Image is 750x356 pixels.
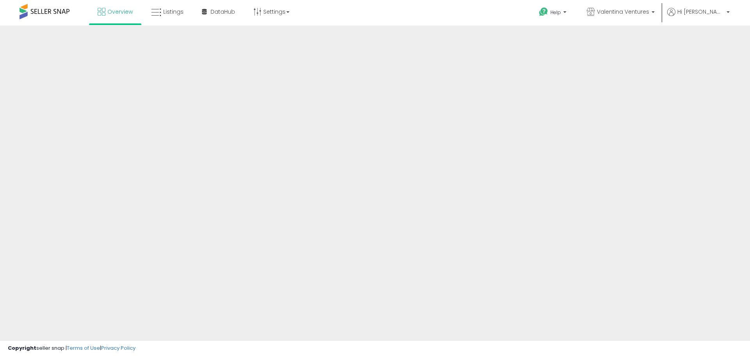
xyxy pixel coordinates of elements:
[677,8,724,16] span: Hi [PERSON_NAME]
[539,7,548,17] i: Get Help
[550,9,561,16] span: Help
[533,1,574,25] a: Help
[101,344,136,352] a: Privacy Policy
[667,8,730,25] a: Hi [PERSON_NAME]
[67,344,100,352] a: Terms of Use
[163,8,184,16] span: Listings
[597,8,649,16] span: Valentina Ventures
[8,345,136,352] div: seller snap | |
[8,344,36,352] strong: Copyright
[107,8,133,16] span: Overview
[211,8,235,16] span: DataHub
